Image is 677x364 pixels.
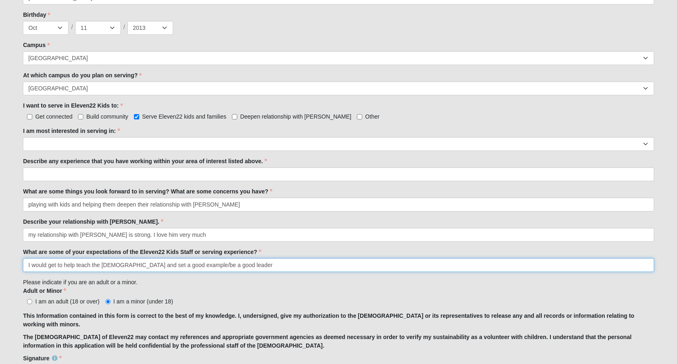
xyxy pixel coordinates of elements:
strong: This Information contained in this form is correct to the best of my knowledge. I, undersigned, g... [23,312,634,328]
label: Campus [23,41,49,49]
input: Get connected [27,114,32,119]
label: At which campus do you plan on serving? [23,71,142,79]
span: Deepen relationship with [PERSON_NAME] [240,113,351,120]
span: Build community [86,113,128,120]
input: I am a minor (under 18) [105,299,111,304]
strong: The [DEMOGRAPHIC_DATA] of Eleven22 may contact my references and appropriate government agencies ... [23,334,631,349]
label: Describe your relationship with [PERSON_NAME]. [23,218,163,226]
span: / [123,23,125,32]
input: Deepen relationship with [PERSON_NAME] [232,114,237,119]
input: Build community [78,114,83,119]
input: Other [357,114,362,119]
span: I am an adult (18 or over) [35,298,99,305]
label: Signature [23,354,62,362]
label: Adult or Minor [23,287,66,295]
label: I want to serve in Eleven22 Kids to: [23,101,122,110]
label: Describe any experience that you have working within your area of interest listed above. [23,157,267,165]
span: I am a minor (under 18) [114,298,173,305]
span: Serve Eleven22 kids and families [142,113,226,120]
label: What are some things you look forward to in serving? What are some concerns you have? [23,187,272,195]
span: Get connected [35,113,72,120]
span: / [71,23,73,32]
input: I am an adult (18 or over) [27,299,32,304]
label: Birthday [23,11,50,19]
label: What are some of your expectations of the Eleven22 Kids Staff or serving experience? [23,248,261,256]
input: Serve Eleven22 kids and families [134,114,139,119]
span: Other [365,113,379,120]
label: I am most interested in serving in: [23,127,120,135]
